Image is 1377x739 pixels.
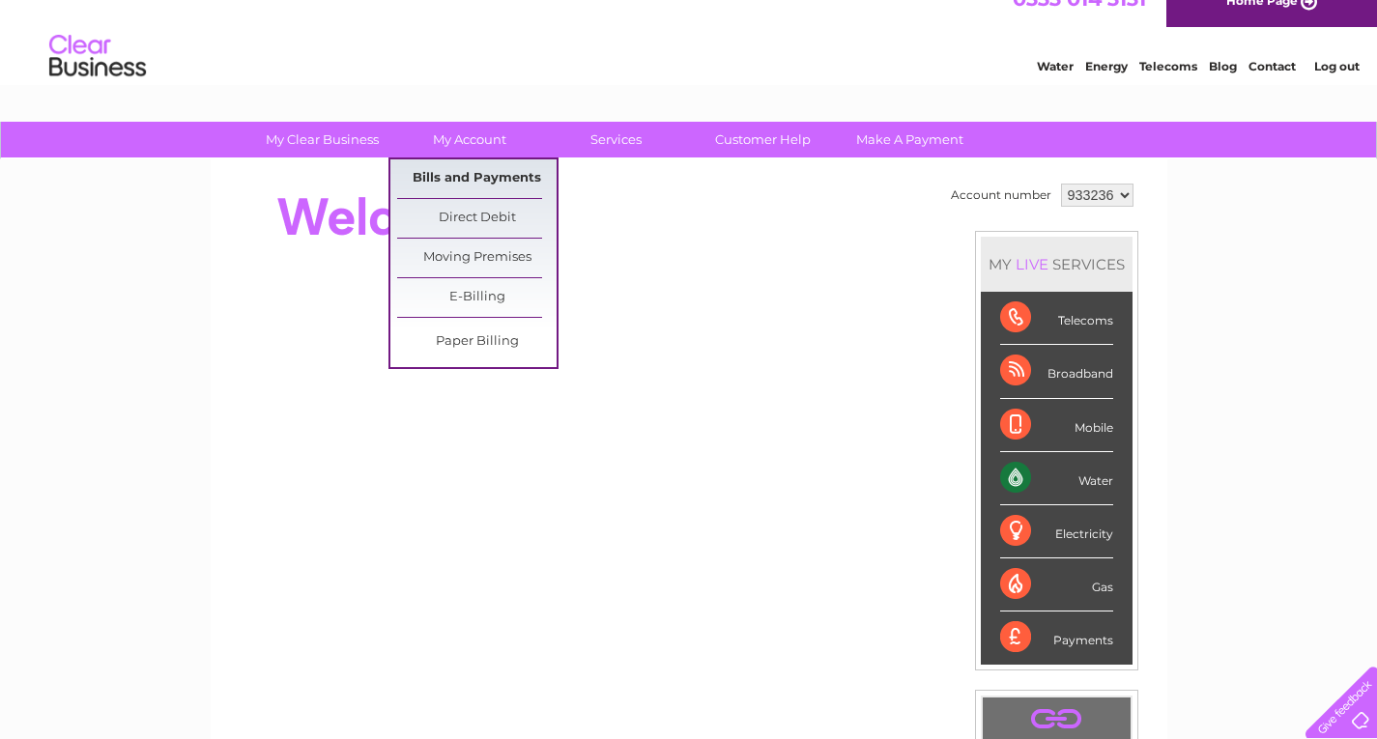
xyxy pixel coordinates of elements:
[683,122,843,157] a: Customer Help
[397,278,557,317] a: E-Billing
[1013,10,1146,34] a: 0333 014 3131
[1248,82,1296,97] a: Contact
[397,239,557,277] a: Moving Premises
[946,179,1056,212] td: Account number
[1314,82,1360,97] a: Log out
[830,122,990,157] a: Make A Payment
[1000,505,1113,558] div: Electricity
[1000,399,1113,452] div: Mobile
[1000,558,1113,611] div: Gas
[536,122,696,157] a: Services
[1000,452,1113,505] div: Water
[1085,82,1128,97] a: Energy
[981,237,1133,292] div: MY SERVICES
[397,159,557,198] a: Bills and Payments
[988,702,1126,736] a: .
[397,323,557,361] a: Paper Billing
[397,199,557,238] a: Direct Debit
[389,122,549,157] a: My Account
[1000,611,1113,664] div: Payments
[1000,345,1113,398] div: Broadband
[48,50,147,109] img: logo.png
[1139,82,1197,97] a: Telecoms
[243,122,402,157] a: My Clear Business
[1000,292,1113,345] div: Telecoms
[233,11,1146,94] div: Clear Business is a trading name of Verastar Limited (registered in [GEOGRAPHIC_DATA] No. 3667643...
[1037,82,1074,97] a: Water
[1209,82,1237,97] a: Blog
[1012,255,1052,273] div: LIVE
